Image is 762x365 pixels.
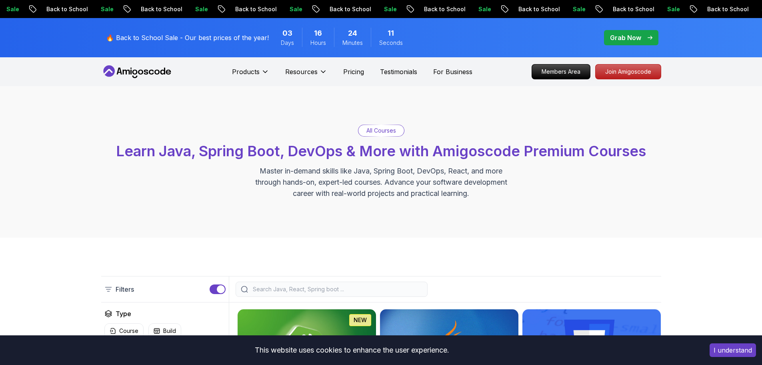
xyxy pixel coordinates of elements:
[379,39,403,47] span: Seconds
[314,28,322,39] span: 16 Hours
[251,285,422,293] input: Search Java, React, Spring boot ...
[532,64,590,79] a: Members Area
[163,327,176,335] p: Build
[510,5,564,13] p: Back to School
[38,5,92,13] p: Back to School
[658,5,684,13] p: Sale
[710,343,756,357] button: Accept cookies
[232,67,260,77] p: Products
[281,39,294,47] span: Days
[375,5,401,13] p: Sale
[595,64,661,79] a: Join Amigoscode
[282,28,292,39] span: 3 Days
[310,39,326,47] span: Hours
[92,5,118,13] p: Sale
[132,5,186,13] p: Back to School
[433,67,472,77] a: For Business
[226,5,281,13] p: Back to School
[116,142,646,160] span: Learn Java, Spring Boot, DevOps & More with Amigoscode Premium Courses
[148,323,181,339] button: Build
[470,5,495,13] p: Sale
[247,165,516,199] p: Master in-demand skills like Java, Spring Boot, DevOps, React, and more through hands-on, expert-...
[604,5,658,13] p: Back to School
[116,309,131,319] h2: Type
[232,67,269,83] button: Products
[380,67,417,77] a: Testimonials
[348,28,357,39] span: 24 Minutes
[106,33,269,42] p: 🔥 Back to School Sale - Our best prices of the year!
[104,323,144,339] button: Course
[285,67,327,83] button: Resources
[119,327,138,335] p: Course
[343,67,364,77] a: Pricing
[366,127,396,135] p: All Courses
[285,67,318,77] p: Resources
[116,284,134,294] p: Filters
[564,5,590,13] p: Sale
[6,341,698,359] div: This website uses cookies to enhance the user experience.
[354,316,367,324] p: NEW
[610,33,641,42] p: Grab Now
[388,28,394,39] span: 11 Seconds
[698,5,753,13] p: Back to School
[321,5,375,13] p: Back to School
[186,5,212,13] p: Sale
[532,65,590,79] p: Members Area
[281,5,306,13] p: Sale
[415,5,470,13] p: Back to School
[342,39,363,47] span: Minutes
[596,65,661,79] p: Join Amigoscode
